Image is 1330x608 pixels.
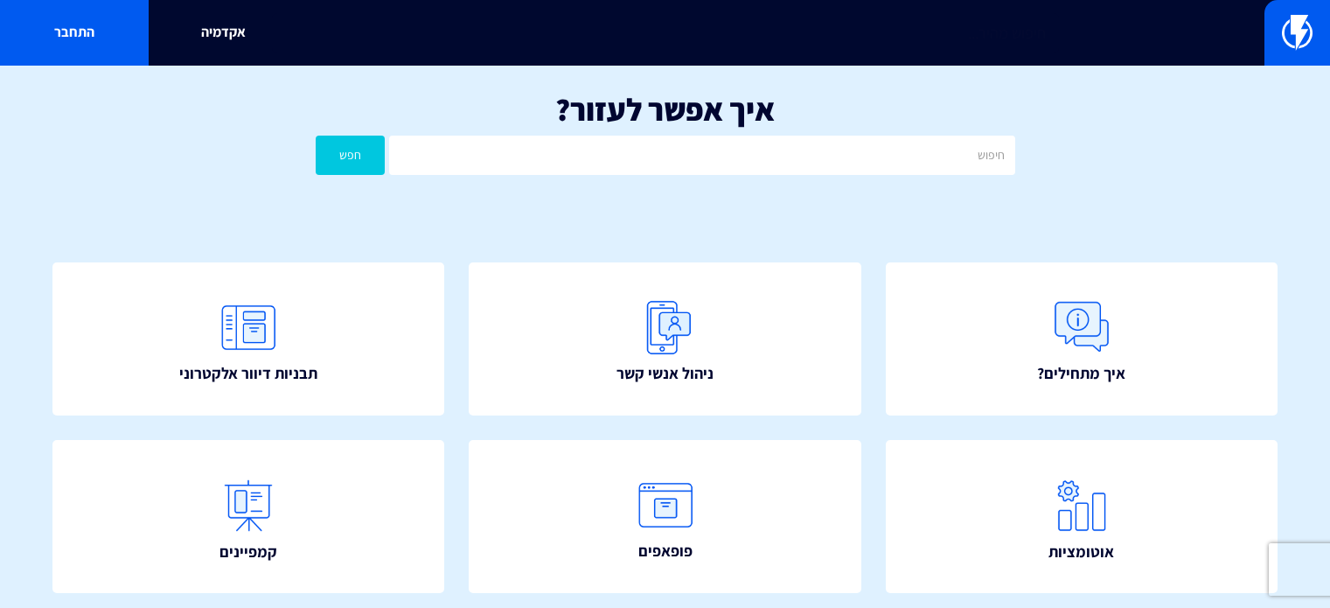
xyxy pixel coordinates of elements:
[179,362,317,385] span: תבניות דיוור אלקטרוני
[219,541,277,563] span: קמפיינים
[469,262,860,416] a: ניהול אנשי קשר
[638,540,693,563] span: פופאפים
[616,362,714,385] span: ניהול אנשי קשר
[469,440,860,593] a: פופאפים
[52,262,444,416] a: תבניות דיוור אלקטרוני
[389,136,1014,175] input: חיפוש
[272,13,1059,53] input: חיפוש מהיר...
[316,136,386,175] button: חפש
[886,440,1278,593] a: אוטומציות
[886,262,1278,416] a: איך מתחילים?
[1037,362,1125,385] span: איך מתחילים?
[26,92,1304,127] h1: איך אפשר לעזור?
[52,440,444,593] a: קמפיינים
[1048,541,1114,563] span: אוטומציות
